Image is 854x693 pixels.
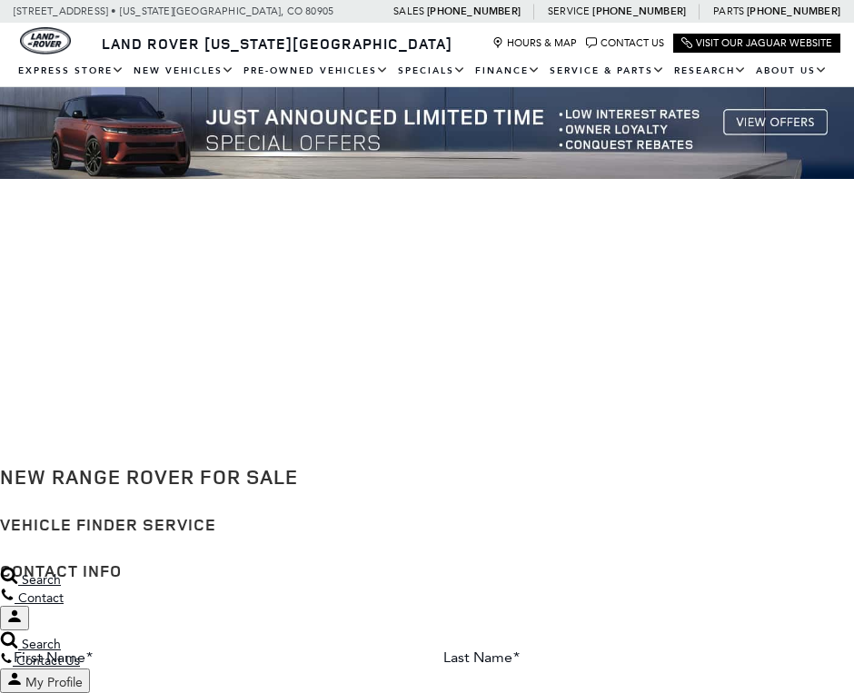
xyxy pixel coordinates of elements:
a: About Us [751,55,832,87]
a: EXPRESS STORE [14,55,129,87]
span: Contact Us [16,653,80,668]
nav: Main Navigation [14,55,840,87]
a: Land Rover [US_STATE][GEOGRAPHIC_DATA] [91,34,463,54]
img: Land Rover [20,27,71,54]
span: Contact [18,590,64,606]
a: [STREET_ADDRESS] • [US_STATE][GEOGRAPHIC_DATA], CO 80905 [14,5,333,17]
a: New Vehicles [129,55,239,87]
a: Visit Our Jaguar Website [681,37,832,49]
a: Research [670,55,751,87]
span: Land Rover [US_STATE][GEOGRAPHIC_DATA] [102,34,452,54]
span: Search [22,572,61,588]
a: [PHONE_NUMBER] [427,5,521,18]
span: Search [22,637,61,652]
a: Contact Us [586,37,664,49]
a: Service & Parts [545,55,670,87]
a: Hours & Map [492,37,577,49]
a: Finance [471,55,545,87]
a: [PHONE_NUMBER] [747,5,840,18]
span: My Profile [25,675,83,690]
a: Pre-Owned Vehicles [239,55,393,87]
a: Specials [393,55,471,87]
a: land-rover [20,27,71,54]
a: [PHONE_NUMBER] [592,5,686,18]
